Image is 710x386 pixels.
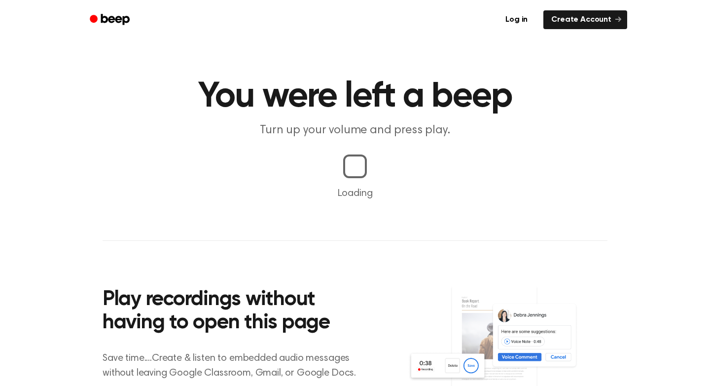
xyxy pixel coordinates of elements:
p: Save time....Create & listen to embedded audio messages without leaving Google Classroom, Gmail, ... [103,351,368,381]
a: Create Account [543,10,627,29]
p: Loading [12,186,698,201]
a: Log in [496,8,537,31]
p: Turn up your volume and press play. [166,122,544,139]
a: Beep [83,10,139,30]
h2: Play recordings without having to open this page [103,288,368,335]
h1: You were left a beep [103,79,607,115]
